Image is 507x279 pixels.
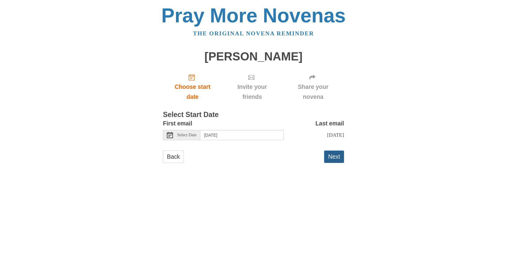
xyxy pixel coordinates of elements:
[282,69,344,105] div: Click "Next" to confirm your start date first.
[163,111,344,119] h3: Select Start Date
[222,69,282,105] div: Click "Next" to confirm your start date first.
[163,69,222,105] a: Choose start date
[163,151,184,163] a: Back
[163,118,192,128] label: First email
[177,133,196,137] span: Select Date
[327,132,344,138] span: [DATE]
[324,151,344,163] button: Next
[288,82,338,102] span: Share your novena
[161,4,346,27] a: Pray More Novenas
[228,82,276,102] span: Invite your friends
[315,118,344,128] label: Last email
[169,82,216,102] span: Choose start date
[193,30,314,37] a: The original novena reminder
[163,50,344,63] h1: [PERSON_NAME]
